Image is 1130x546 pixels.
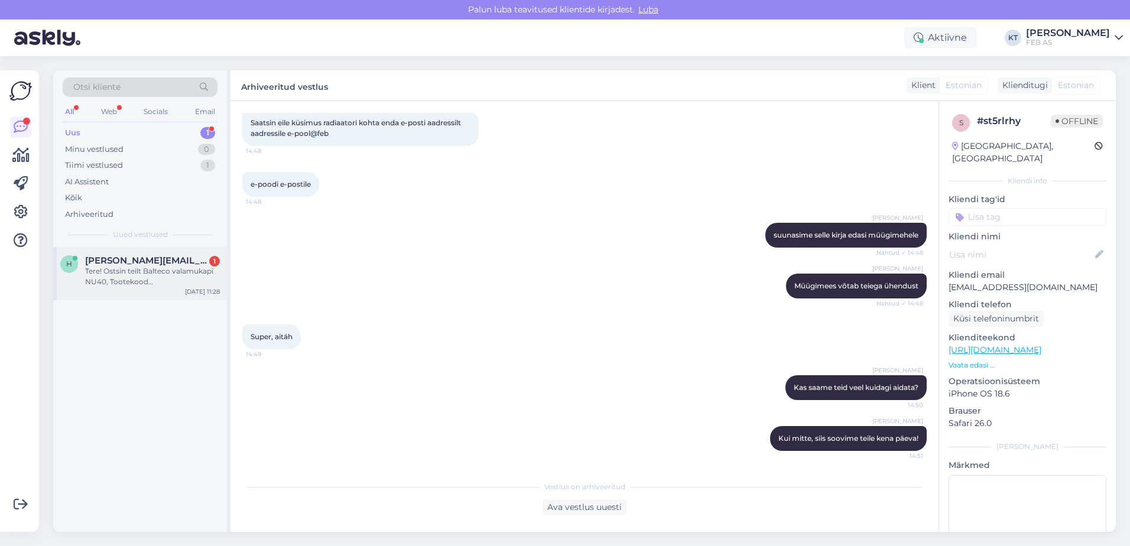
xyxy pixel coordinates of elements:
[65,160,123,171] div: Tiimi vestlused
[949,331,1106,344] p: Klienditeekond
[949,388,1106,400] p: iPhone OS 18.6
[73,81,121,93] span: Otsi kliente
[113,229,168,240] span: Uued vestlused
[879,451,923,460] span: 14:51
[85,266,220,287] div: Tere! Ostsin teilt Balteco valamukapi NU40, Tootekood VT3050445/SIF/S0300-N. Pakendis ei olnud pa...
[949,360,1106,370] p: Vaata edasi ...
[872,264,923,273] span: [PERSON_NAME]
[872,213,923,222] span: [PERSON_NAME]
[251,332,293,341] span: Super, aitäh
[1058,79,1094,92] span: Estonian
[774,230,918,239] span: suunasime selle kirja edasi müügimehele
[66,259,72,268] span: h
[65,192,82,204] div: Kõik
[1026,28,1110,38] div: [PERSON_NAME]
[949,417,1106,430] p: Safari 26.0
[209,256,220,266] div: 1
[246,147,290,155] span: 14:48
[1005,30,1021,46] div: KT
[879,401,923,409] span: 14:50
[907,79,936,92] div: Klient
[246,350,290,359] span: 14:49
[949,208,1106,226] input: Lisa tag
[949,441,1106,452] div: [PERSON_NAME]
[959,118,963,127] span: s
[198,144,215,155] div: 0
[904,27,976,48] div: Aktiivne
[949,269,1106,281] p: Kliendi email
[946,79,982,92] span: Estonian
[9,80,32,102] img: Askly Logo
[876,299,923,308] span: Nähtud ✓ 14:48
[241,77,328,93] label: Arhiveeritud vestlus
[876,248,923,257] span: Nähtud ✓ 14:48
[872,366,923,375] span: [PERSON_NAME]
[85,255,208,266] span: hendrik.saadi@mail.ee
[949,281,1106,294] p: [EMAIL_ADDRESS][DOMAIN_NAME]
[185,287,220,296] div: [DATE] 11:28
[635,4,662,15] span: Luba
[65,127,80,139] div: Uus
[949,230,1106,243] p: Kliendi nimi
[977,114,1051,128] div: # st5rlrhy
[200,160,215,171] div: 1
[193,104,217,119] div: Email
[1051,115,1103,128] span: Offline
[246,197,290,206] span: 14:48
[778,434,918,443] span: Kui mitte, siis soovime teile kena päeva!
[952,140,1095,165] div: [GEOGRAPHIC_DATA], [GEOGRAPHIC_DATA]
[949,298,1106,311] p: Kliendi telefon
[251,118,463,138] span: Saatsin eile küsimus radiaatori kohta enda e-posti aadressilt aadressile e-pool@feb
[949,248,1093,261] input: Lisa nimi
[949,193,1106,206] p: Kliendi tag'id
[949,405,1106,417] p: Brauser
[794,383,918,392] span: Kas saame teid veel kuidagi aidata?
[544,482,625,492] span: Vestlus on arhiveeritud
[949,459,1106,472] p: Märkmed
[872,417,923,425] span: [PERSON_NAME]
[998,79,1048,92] div: Klienditugi
[949,375,1106,388] p: Operatsioonisüsteem
[1026,28,1123,47] a: [PERSON_NAME]FEB AS
[99,104,119,119] div: Web
[949,311,1044,327] div: Küsi telefoninumbrit
[949,175,1106,186] div: Kliendi info
[65,176,109,188] div: AI Assistent
[543,499,626,515] div: Ava vestlus uuesti
[65,144,124,155] div: Minu vestlused
[200,127,215,139] div: 1
[794,281,918,290] span: Müügimees võtab teiega ühendust
[141,104,170,119] div: Socials
[251,180,311,188] span: e-poodi e-postile
[65,209,113,220] div: Arhiveeritud
[949,344,1041,355] a: [URL][DOMAIN_NAME]
[1026,38,1110,47] div: FEB AS
[63,104,76,119] div: All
